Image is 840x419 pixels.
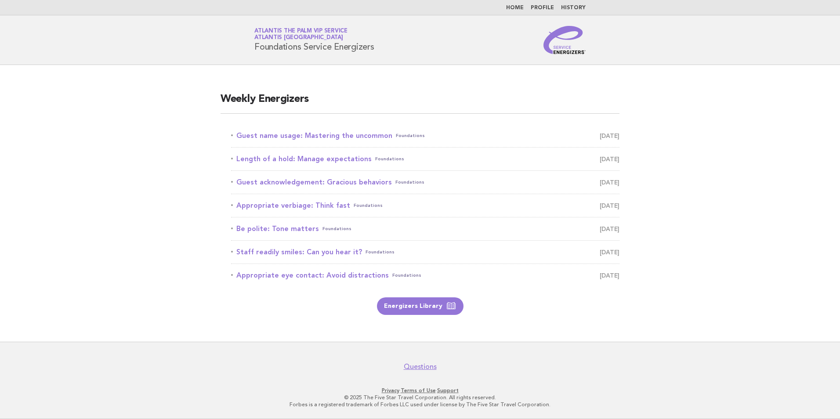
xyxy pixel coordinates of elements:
[151,387,689,394] p: · ·
[231,176,619,188] a: Guest acknowledgement: Gracious behaviorsFoundations [DATE]
[231,246,619,258] a: Staff readily smiles: Can you hear it?Foundations [DATE]
[375,153,404,165] span: Foundations
[404,362,437,371] a: Questions
[437,387,459,394] a: Support
[561,5,586,11] a: History
[600,223,619,235] span: [DATE]
[151,394,689,401] p: © 2025 The Five Star Travel Corporation. All rights reserved.
[231,199,619,212] a: Appropriate verbiage: Think fastFoundations [DATE]
[392,269,421,282] span: Foundations
[506,5,524,11] a: Home
[600,153,619,165] span: [DATE]
[231,269,619,282] a: Appropriate eye contact: Avoid distractionsFoundations [DATE]
[366,246,395,258] span: Foundations
[231,153,619,165] a: Length of a hold: Manage expectationsFoundations [DATE]
[600,269,619,282] span: [DATE]
[600,246,619,258] span: [DATE]
[254,28,348,40] a: Atlantis The Palm VIP ServiceAtlantis [GEOGRAPHIC_DATA]
[322,223,351,235] span: Foundations
[254,29,374,51] h1: Foundations Service Energizers
[221,92,619,114] h2: Weekly Energizers
[231,223,619,235] a: Be polite: Tone mattersFoundations [DATE]
[254,35,343,41] span: Atlantis [GEOGRAPHIC_DATA]
[543,26,586,54] img: Service Energizers
[231,130,619,142] a: Guest name usage: Mastering the uncommonFoundations [DATE]
[600,199,619,212] span: [DATE]
[395,176,424,188] span: Foundations
[531,5,554,11] a: Profile
[382,387,399,394] a: Privacy
[151,401,689,408] p: Forbes is a registered trademark of Forbes LLC used under license by The Five Star Travel Corpora...
[396,130,425,142] span: Foundations
[354,199,383,212] span: Foundations
[401,387,436,394] a: Terms of Use
[377,297,463,315] a: Energizers Library
[600,130,619,142] span: [DATE]
[600,176,619,188] span: [DATE]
